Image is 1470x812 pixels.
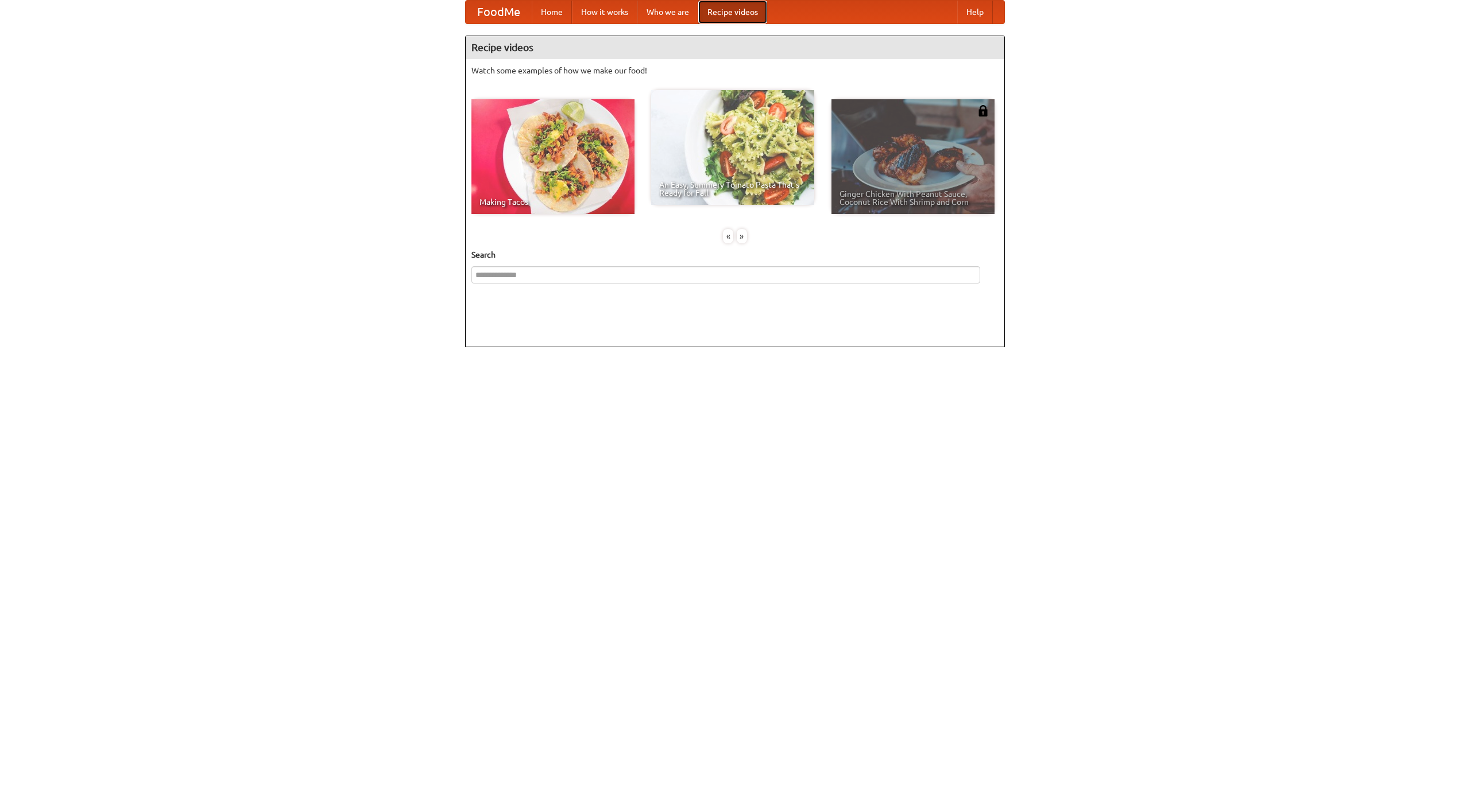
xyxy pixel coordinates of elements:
div: « [723,229,733,243]
h4: Recipe videos [466,36,1004,59]
a: Who we are [637,1,698,24]
a: An Easy, Summery Tomato Pasta That's Ready for Fall [651,90,814,205]
a: Making Tacos [471,99,635,214]
p: Watch some examples of how we make our food! [471,65,999,76]
span: Making Tacos [479,198,626,206]
a: FoodMe [466,1,532,24]
h5: Search [471,249,999,261]
a: Home [532,1,572,24]
a: Recipe videos [698,1,767,24]
a: How it works [572,1,637,24]
div: » [737,229,747,243]
span: An Easy, Summery Tomato Pasta That's Ready for Fall [659,181,806,197]
a: Help [957,1,993,24]
img: 483408.png [977,105,989,116]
